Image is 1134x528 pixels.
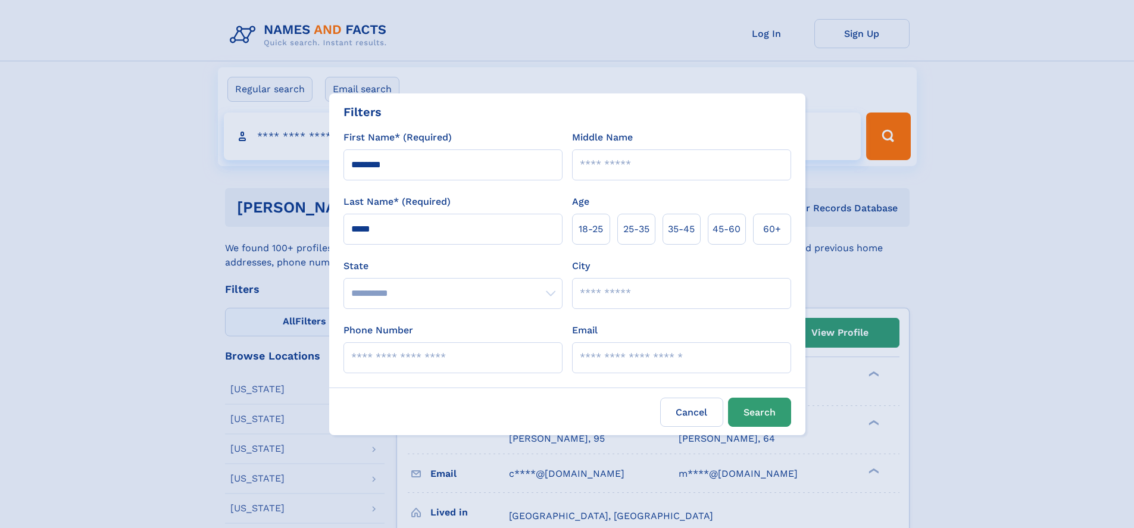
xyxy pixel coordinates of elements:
[572,195,589,209] label: Age
[728,398,791,427] button: Search
[343,195,451,209] label: Last Name* (Required)
[763,222,781,236] span: 60+
[572,259,590,273] label: City
[668,222,695,236] span: 35‑45
[343,130,452,145] label: First Name* (Required)
[660,398,723,427] label: Cancel
[623,222,649,236] span: 25‑35
[572,323,598,338] label: Email
[579,222,603,236] span: 18‑25
[343,323,413,338] label: Phone Number
[713,222,741,236] span: 45‑60
[343,259,563,273] label: State
[343,103,382,121] div: Filters
[572,130,633,145] label: Middle Name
